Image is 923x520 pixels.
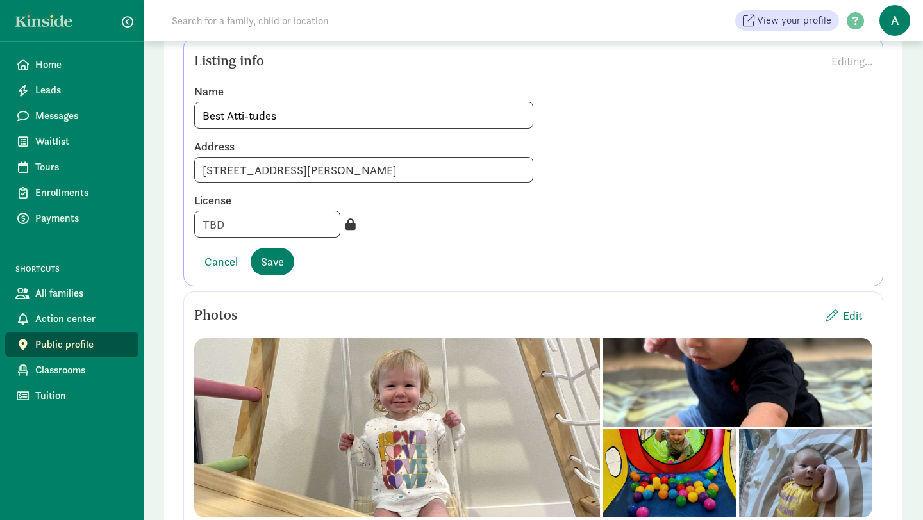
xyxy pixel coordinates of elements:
span: Public profile [35,337,128,352]
a: Leads [5,77,138,103]
span: Tuition [35,388,128,403]
input: Search for a family, child or location [164,8,524,33]
button: Cancel [194,248,248,275]
iframe: Chat Widget [859,459,923,520]
label: Address [194,139,533,154]
a: Action center [5,306,138,332]
span: Classrooms [35,362,128,378]
a: Tuition [5,383,138,409]
span: Tours [35,159,128,175]
label: Name [194,84,872,99]
span: Edit [843,307,862,324]
span: Enrollments [35,185,128,200]
button: Save [251,248,294,275]
span: Home [35,57,128,72]
button: Edit [816,302,872,329]
a: Classrooms [5,357,138,383]
span: Cancel [204,253,238,270]
a: Home [5,52,138,77]
a: Payments [5,206,138,231]
a: Waitlist [5,129,138,154]
div: Editing... [831,53,872,70]
span: All families [35,286,128,301]
span: Payments [35,211,128,226]
span: Save [261,253,284,270]
h5: Listing info [194,53,264,69]
input: Find address [194,157,533,183]
a: Messages [5,103,138,129]
span: Messages [35,108,128,124]
a: Tours [5,154,138,180]
h5: Photos [194,307,237,323]
a: All families [5,280,138,306]
span: Action center [35,311,128,327]
a: Public profile [5,332,138,357]
span: View your profile [757,13,831,28]
a: View your profile [735,10,839,31]
a: Enrollments [5,180,138,206]
span: Leads [35,83,128,98]
span: Waitlist [35,134,128,149]
label: License [194,193,872,208]
span: A [879,5,910,36]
